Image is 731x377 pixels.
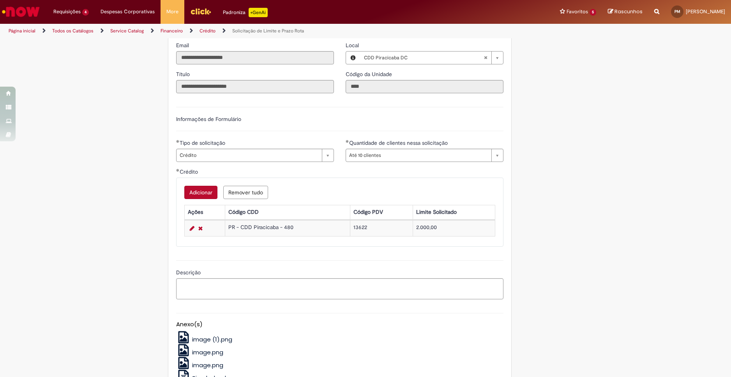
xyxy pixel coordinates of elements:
span: More [166,8,178,16]
span: Requisições [53,8,81,16]
span: Tipo de solicitação [180,139,227,146]
span: Favoritos [567,8,588,16]
span: Somente leitura - Título [176,71,191,78]
input: Código da Unidade [346,80,503,93]
label: Somente leitura - Email [176,41,191,49]
textarea: Descrição [176,278,503,299]
a: Editar Linha 1 [188,224,196,233]
a: Service Catalog [110,28,144,34]
span: Rascunhos [614,8,643,15]
button: Remover todas as linhas de Crédito [223,186,268,199]
input: Email [176,51,334,64]
a: Página inicial [9,28,35,34]
a: image (1).png [176,335,233,343]
label: Somente leitura - Código da Unidade [346,70,394,78]
span: Obrigatório Preenchido [346,140,349,143]
span: Até 10 clientes [349,149,487,162]
span: Quantidade de clientes nessa solicitação [349,139,449,146]
img: ServiceNow [1,4,41,20]
th: Limite Solicitado [413,205,495,219]
td: PR - CDD Piracicaba - 480 [225,220,350,236]
span: Crédito [180,168,200,175]
span: image.png [192,361,223,369]
button: Adicionar uma linha para Crédito [184,186,217,199]
img: click_logo_yellow_360x200.png [190,5,211,17]
td: 13622 [350,220,413,236]
button: Local, Visualizar este registro CDD Piracicaba DC [346,52,360,64]
span: Somente leitura - Email [176,42,191,49]
span: CDD Piracicaba DC [364,52,484,64]
span: image (1).png [192,335,232,343]
td: 2.000,00 [413,220,495,236]
span: Local [346,42,360,49]
a: Financeiro [161,28,183,34]
span: Obrigatório Preenchido [176,140,180,143]
div: Padroniza [223,8,268,17]
span: [PERSON_NAME] [686,8,725,15]
abbr: Limpar campo Local [480,52,491,64]
a: Solicitação de Limite e Prazo Rota [232,28,304,34]
label: Somente leitura - Título [176,70,191,78]
a: CDD Piracicaba DCLimpar campo Local [360,52,503,64]
span: PM [674,9,680,14]
span: 4 [82,9,89,16]
ul: Trilhas de página [6,24,482,38]
label: Informações de Formulário [176,116,241,123]
p: +GenAi [249,8,268,17]
h5: Anexo(s) [176,321,503,328]
span: Descrição [176,269,202,276]
span: image.png [192,348,223,356]
span: Obrigatório Preenchido [176,169,180,172]
th: Ações [184,205,225,219]
a: Rascunhos [608,8,643,16]
span: Crédito [180,149,318,162]
a: Crédito [200,28,215,34]
a: image.png [176,348,224,356]
th: Código CDD [225,205,350,219]
span: 5 [590,9,596,16]
a: image.png [176,361,224,369]
a: Todos os Catálogos [52,28,94,34]
span: Somente leitura - Código da Unidade [346,71,394,78]
input: Título [176,80,334,93]
a: Remover linha 1 [196,224,205,233]
span: Despesas Corporativas [101,8,155,16]
th: Código PDV [350,205,413,219]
